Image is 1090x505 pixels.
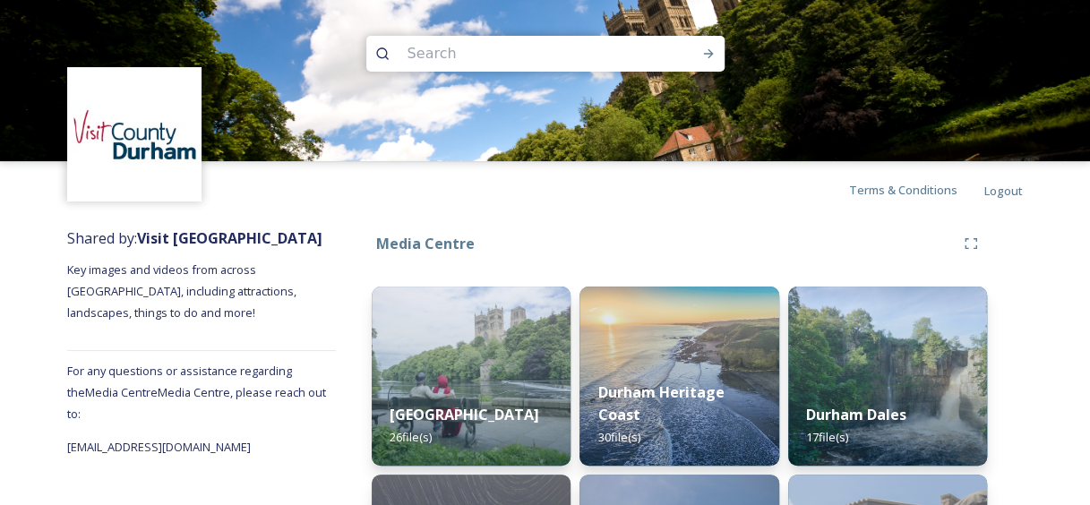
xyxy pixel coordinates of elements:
[984,183,1023,199] span: Logout
[597,382,724,424] strong: Durham Heritage Coast
[399,34,644,73] input: Search
[849,179,984,201] a: Terms & Conditions
[67,261,299,321] span: Key images and videos from across [GEOGRAPHIC_DATA], including attractions, landscapes, things to...
[806,405,906,424] strong: Durham Dales
[390,405,539,424] strong: [GEOGRAPHIC_DATA]
[597,429,639,445] span: 30 file(s)
[67,439,251,455] span: [EMAIL_ADDRESS][DOMAIN_NAME]
[67,363,326,422] span: For any questions or assistance regarding the Media Centre Media Centre, please reach out to:
[390,429,432,445] span: 26 file(s)
[849,182,957,198] span: Terms & Conditions
[376,234,475,253] strong: Media Centre
[67,228,322,248] span: Shared by:
[579,287,778,466] img: Durham%2520Coast%2520%2862%29%2520Drone.jpg
[788,287,987,466] img: High%2520Force%2520%2813%29.jpg
[372,287,571,466] img: Visit_County_Durham_20240618_Critical_Tortoise_Durahm_City_01.jpg
[806,429,848,445] span: 17 file(s)
[137,228,322,248] strong: Visit [GEOGRAPHIC_DATA]
[70,70,200,200] img: 1680077135441.jpeg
